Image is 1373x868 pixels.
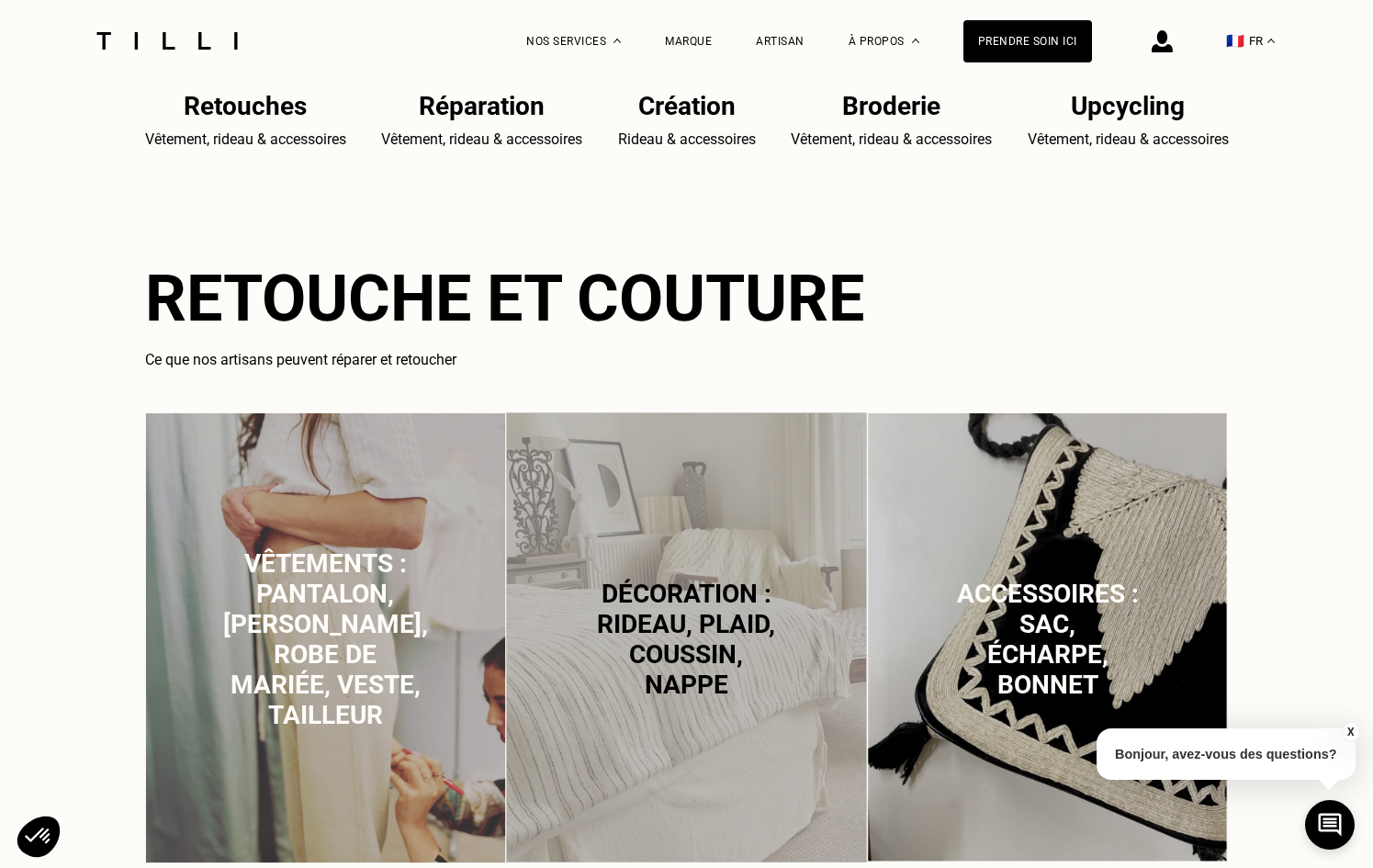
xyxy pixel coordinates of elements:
img: Menu déroulant à propos [912,39,919,43]
h2: Retouches [145,91,346,121]
img: Accessoires : sac, écharpe, bonnet [867,412,1228,863]
span: Accessoires : sac, écharpe, bonnet [957,579,1139,700]
a: Artisan [756,35,805,48]
p: Rideau & accessoires [618,129,756,151]
img: menu déroulant [1267,39,1275,43]
h2: Upcycling [1028,91,1229,121]
h2: Réparation [381,91,582,121]
h2: Retouche et couture [145,261,1229,336]
span: Décoration : rideau, plaid, coussin, nappe [597,579,775,700]
img: Menu déroulant [613,39,621,43]
h2: Création [618,91,756,121]
p: Vêtement, rideau & accessoires [1028,129,1229,151]
p: Vêtement, rideau & accessoires [145,129,346,151]
h3: Ce que nos artisans peuvent réparer et retoucher [145,351,1229,368]
p: Vêtement, rideau & accessoires [791,129,992,151]
p: Bonjour, avez-vous des questions? [1097,728,1356,780]
h2: Broderie [791,91,992,121]
span: Vêtements : pantalon, [PERSON_NAME], robe de mariée, veste, tailleur [223,548,428,730]
a: Marque [665,35,712,48]
img: icône connexion [1152,30,1173,52]
button: X [1341,722,1359,742]
img: Vêtements : pantalon, jean, robe de mariée, veste, tailleur [145,412,506,863]
span: 🇫🇷 [1226,32,1244,50]
p: Vêtement, rideau & accessoires [381,129,582,151]
a: Prendre soin ici [963,20,1092,62]
img: Logo du service de couturière Tilli [90,32,244,50]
